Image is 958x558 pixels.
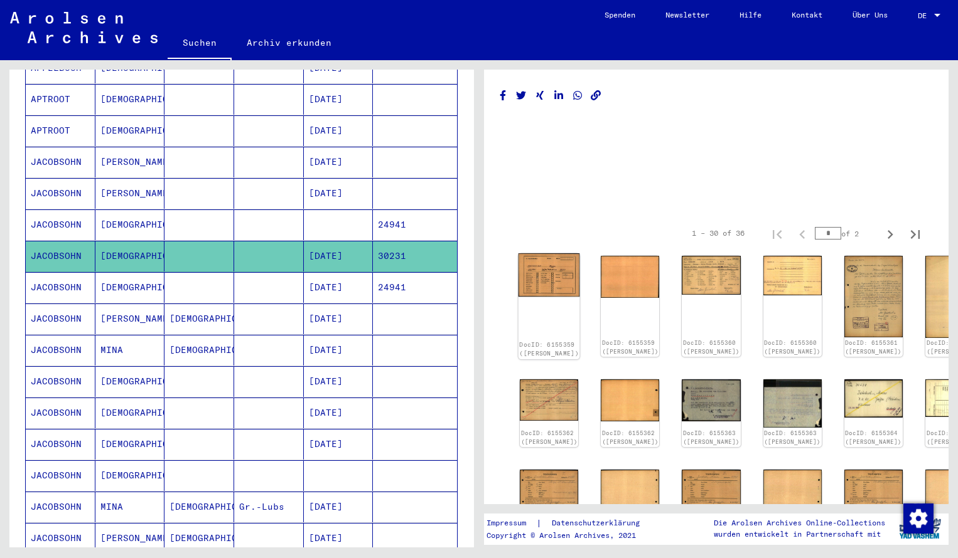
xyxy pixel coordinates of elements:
[534,88,547,103] button: Share on Xing
[164,523,234,554] mat-cell: [DEMOGRAPHIC_DATA]
[164,492,234,522] mat-cell: [DEMOGRAPHIC_DATA]
[26,429,95,460] mat-cell: JACOBSOHN
[304,84,374,115] mat-cell: [DATE]
[763,256,822,295] img: 002.jpg
[845,339,901,355] a: DocID: 6155361 ([PERSON_NAME])
[26,178,95,209] mat-cell: JACOBSOHN
[232,28,347,58] a: Archiv erkunden
[26,366,95,397] mat-cell: JACOBSOHN
[844,379,903,418] img: 001.jpg
[844,256,903,337] img: 001.jpg
[683,339,740,355] a: DocID: 6155360 ([PERSON_NAME])
[589,88,603,103] button: Copy link
[234,492,304,522] mat-cell: Gr.-Lubs
[601,470,659,512] img: 002.jpg
[764,339,821,355] a: DocID: 6155360 ([PERSON_NAME])
[26,272,95,303] mat-cell: JACOBSOHN
[95,272,165,303] mat-cell: [DEMOGRAPHIC_DATA]
[304,429,374,460] mat-cell: [DATE]
[304,241,374,271] mat-cell: [DATE]
[10,12,158,43] img: Arolsen_neg.svg
[95,209,165,240] mat-cell: [DEMOGRAPHIC_DATA]
[373,272,457,303] mat-cell: 24941
[26,209,95,240] mat-cell: JACOBSOHN
[896,513,944,544] img: yv_logo.png
[95,84,165,115] mat-cell: [DEMOGRAPHIC_DATA]
[515,88,528,103] button: Share on Twitter
[304,147,374,177] mat-cell: [DATE]
[304,115,374,146] mat-cell: [DATE]
[519,253,580,297] img: 001.jpg
[487,517,536,530] a: Impressum
[95,429,165,460] mat-cell: [DEMOGRAPHIC_DATA]
[95,115,165,146] mat-cell: [DEMOGRAPHIC_DATA]
[304,178,374,209] mat-cell: [DATE]
[601,256,659,298] img: 002.jpg
[815,228,878,240] div: of 2
[714,529,885,540] p: wurden entwickelt in Partnerschaft mit
[682,470,740,511] img: 001.jpg
[164,303,234,334] mat-cell: [DEMOGRAPHIC_DATA]
[878,221,903,246] button: Next page
[26,335,95,366] mat-cell: JACOBSOHN
[373,241,457,271] mat-cell: 30231
[304,492,374,522] mat-cell: [DATE]
[26,147,95,177] mat-cell: JACOBSOHN
[26,303,95,334] mat-cell: JACOBSOHN
[95,366,165,397] mat-cell: [DEMOGRAPHIC_DATA]
[520,379,578,421] img: 001.jpg
[552,88,566,103] button: Share on LinkedIn
[918,11,932,20] span: DE
[168,28,232,60] a: Suchen
[304,366,374,397] mat-cell: [DATE]
[601,379,659,421] img: 002.jpg
[519,341,579,357] a: DocID: 6155359 ([PERSON_NAME])
[845,429,901,445] a: DocID: 6155364 ([PERSON_NAME])
[95,460,165,491] mat-cell: [DEMOGRAPHIC_DATA]
[26,523,95,554] mat-cell: JACOBSOHN
[765,221,790,246] button: First page
[763,379,822,428] img: 002.jpg
[682,379,740,421] img: 001.jpg
[26,492,95,522] mat-cell: JACOBSOHN
[602,429,659,445] a: DocID: 6155362 ([PERSON_NAME])
[26,460,95,491] mat-cell: JACOBSOHN
[683,429,740,445] a: DocID: 6155363 ([PERSON_NAME])
[903,503,933,533] div: Zustimmung ändern
[692,228,745,239] div: 1 – 30 of 36
[521,429,578,445] a: DocID: 6155362 ([PERSON_NAME])
[26,241,95,271] mat-cell: JACOBSOHN
[304,523,374,554] mat-cell: [DATE]
[26,84,95,115] mat-cell: APTROOT
[714,517,885,529] p: Die Arolsen Archives Online-Collections
[304,303,374,334] mat-cell: [DATE]
[844,470,903,511] img: 001.jpg
[571,88,584,103] button: Share on WhatsApp
[164,335,234,366] mat-cell: [DEMOGRAPHIC_DATA]
[95,178,165,209] mat-cell: [PERSON_NAME]
[26,397,95,428] mat-cell: JACOBSOHN
[763,470,822,512] img: 002.jpg
[95,492,165,522] mat-cell: MINA
[95,523,165,554] mat-cell: [PERSON_NAME]
[304,335,374,366] mat-cell: [DATE]
[487,530,655,541] p: Copyright © Arolsen Archives, 2021
[903,503,934,534] img: Zustimmung ändern
[304,397,374,428] mat-cell: [DATE]
[95,303,165,334] mat-cell: [PERSON_NAME]
[487,517,655,530] div: |
[304,272,374,303] mat-cell: [DATE]
[520,470,578,512] img: 001.jpg
[497,88,510,103] button: Share on Facebook
[95,397,165,428] mat-cell: [DEMOGRAPHIC_DATA]
[95,241,165,271] mat-cell: [DEMOGRAPHIC_DATA]
[903,221,928,246] button: Last page
[790,221,815,246] button: Previous page
[682,256,740,295] img: 001.jpg
[542,517,655,530] a: Datenschutzerklärung
[95,147,165,177] mat-cell: [PERSON_NAME]
[764,429,821,445] a: DocID: 6155363 ([PERSON_NAME])
[602,339,659,355] a: DocID: 6155359 ([PERSON_NAME])
[26,115,95,146] mat-cell: APTROOT
[373,209,457,240] mat-cell: 24941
